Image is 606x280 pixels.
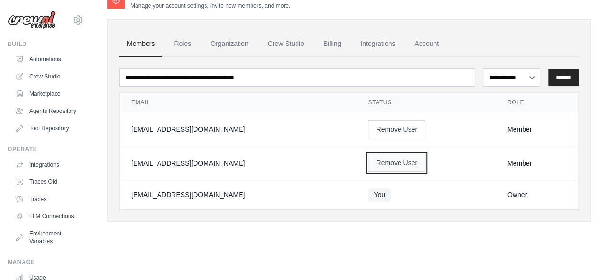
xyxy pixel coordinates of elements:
[496,93,578,112] th: Role
[11,226,84,249] a: Environment Variables
[11,174,84,190] a: Traces Old
[356,93,495,112] th: Status
[8,40,84,48] div: Build
[507,124,567,134] div: Member
[11,191,84,207] a: Traces
[316,31,349,57] a: Billing
[131,124,345,134] div: [EMAIL_ADDRESS][DOMAIN_NAME]
[203,31,256,57] a: Organization
[8,146,84,153] div: Operate
[507,190,567,200] div: Owner
[368,188,391,202] span: You
[119,31,162,57] a: Members
[11,52,84,67] a: Automations
[131,190,345,200] div: [EMAIL_ADDRESS][DOMAIN_NAME]
[507,158,567,168] div: Member
[8,11,56,29] img: Logo
[11,86,84,101] a: Marketplace
[368,120,425,138] button: Remove User
[131,158,345,168] div: [EMAIL_ADDRESS][DOMAIN_NAME]
[130,2,290,10] p: Manage your account settings, invite new members, and more.
[120,93,356,112] th: Email
[8,258,84,266] div: Manage
[11,121,84,136] a: Tool Repository
[11,209,84,224] a: LLM Connections
[407,31,446,57] a: Account
[368,154,425,172] button: Remove User
[166,31,199,57] a: Roles
[11,103,84,119] a: Agents Repository
[353,31,403,57] a: Integrations
[260,31,312,57] a: Crew Studio
[11,157,84,172] a: Integrations
[11,69,84,84] a: Crew Studio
